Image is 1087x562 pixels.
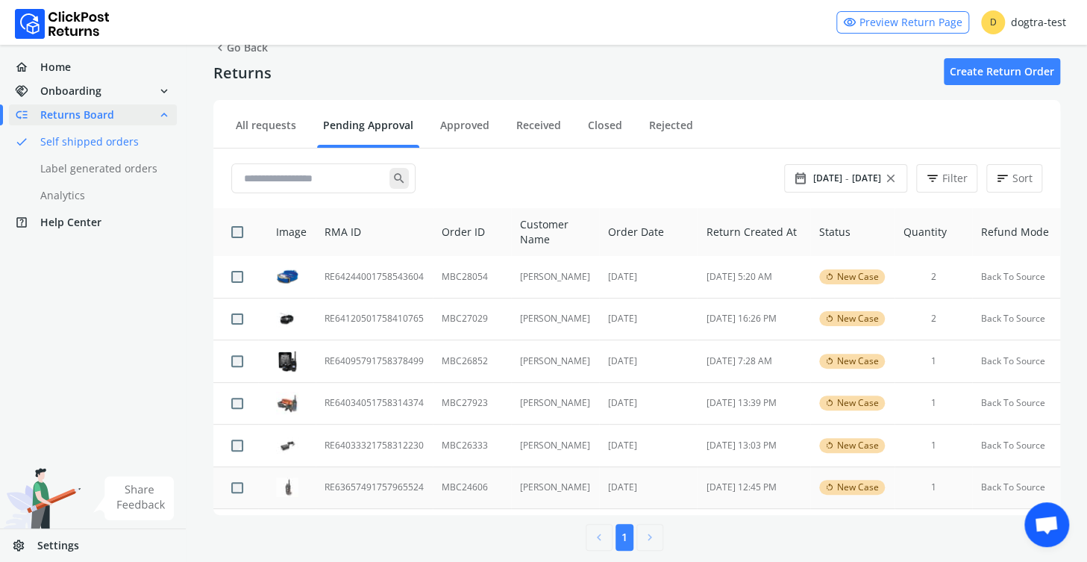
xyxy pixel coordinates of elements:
td: RE64033321758312230 [316,425,433,467]
span: help_center [15,212,40,233]
td: MBC26852 [433,340,512,383]
span: done [15,131,28,152]
img: row_image [276,266,298,288]
a: Closed [582,118,628,144]
td: 2 [895,256,972,298]
th: Order ID [433,208,512,256]
span: Help Center [40,215,101,230]
td: Back To Source [972,425,1060,467]
span: Home [40,60,71,75]
th: Status [810,208,895,256]
span: rotate_left [825,481,834,493]
a: Approved [434,118,495,144]
span: Returns Board [40,107,114,122]
a: homeHome [9,57,177,78]
td: [DATE] 5:20 AM [697,256,809,298]
span: [DATE] [852,172,881,184]
span: - [845,171,849,186]
span: New Case [837,481,879,493]
a: Analytics [9,185,195,206]
td: MBC24606 [433,466,512,509]
span: chevron_right [643,527,657,548]
a: Received [510,118,567,144]
span: expand_more [157,81,171,102]
td: [DATE] [599,466,697,509]
td: [PERSON_NAME] [511,382,599,425]
td: [DATE] 7:28 AM [697,340,809,383]
h4: Returns [213,64,272,82]
th: RMA ID [316,208,433,256]
td: MBC28054 [433,256,512,298]
span: expand_less [157,104,171,125]
span: handshake [15,81,40,102]
button: 1 [615,524,633,551]
th: Image [258,208,316,256]
span: sort [996,168,1009,189]
span: date_range [794,168,807,189]
span: Go Back [213,37,268,58]
span: visibility [843,12,856,33]
span: filter_list [926,168,939,189]
td: Back To Source [972,382,1060,425]
div: Open chat [1024,502,1069,547]
td: RE64244001758543604 [316,256,433,298]
th: Refund Mode [972,208,1060,256]
td: [DATE] [599,425,697,467]
span: New Case [837,271,879,283]
td: [DATE] 12:45 PM [697,466,809,509]
td: 1 [895,466,972,509]
span: chevron_left [592,527,606,548]
span: rotate_left [825,397,834,409]
img: share feedback [93,476,175,520]
span: Onboarding [40,84,101,99]
span: rotate_left [825,355,834,367]
span: [DATE] [813,172,842,184]
td: Back To Source [972,466,1060,509]
img: row_image [276,310,298,327]
span: rotate_left [825,440,834,452]
td: [PERSON_NAME] [511,256,599,298]
td: [PERSON_NAME] [511,466,599,509]
td: [DATE] [599,382,697,425]
span: settings [12,535,37,556]
td: 2 [895,298,972,340]
th: Customer Name [511,208,599,256]
td: MBC27923 [433,382,512,425]
span: search [389,168,409,189]
a: Pending Approval [317,118,419,144]
span: D [981,10,1005,34]
td: [DATE] 13:03 PM [697,425,809,467]
img: row_image [276,392,298,414]
td: RE64120501758410765 [316,298,433,340]
td: Back To Source [972,256,1060,298]
span: New Case [837,313,879,325]
th: Return Created At [697,208,809,256]
span: rotate_left [825,313,834,325]
td: MBC26333 [433,425,512,467]
td: Back To Source [972,340,1060,383]
span: New Case [837,355,879,367]
a: Create Return Order [944,58,1060,85]
div: dogtra-test [981,10,1066,34]
td: 1 [895,382,972,425]
a: doneSelf shipped orders [9,131,195,152]
td: [PERSON_NAME] [511,298,599,340]
td: MBC27029 [433,298,512,340]
img: row_image [276,350,298,372]
th: Order Date [599,208,697,256]
span: home [15,57,40,78]
td: [DATE] 16:26 PM [697,298,809,340]
td: Back To Source [972,298,1060,340]
td: [PERSON_NAME] [511,340,599,383]
span: Filter [942,171,968,186]
span: Settings [37,538,79,553]
td: [PERSON_NAME] [511,425,599,467]
span: New Case [837,440,879,452]
td: 1 [895,425,972,467]
a: All requests [230,118,302,144]
a: Rejected [643,118,699,144]
td: RE64095791758378499 [316,340,433,383]
a: Label generated orders [9,158,195,179]
td: RE64034051758314374 [316,382,433,425]
a: help_centerHelp Center [9,212,177,233]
